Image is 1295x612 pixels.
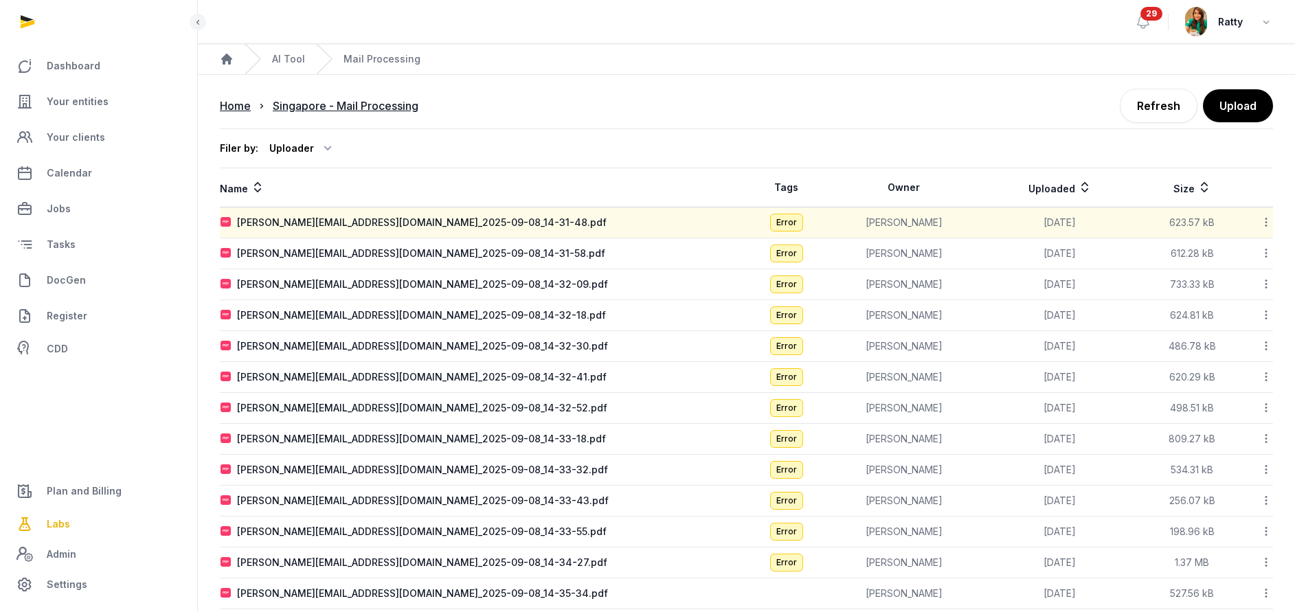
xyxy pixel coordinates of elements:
[770,214,803,231] span: Error
[237,247,605,260] div: [PERSON_NAME][EMAIL_ADDRESS][DOMAIN_NAME]_2025-09-08_14-31-58.pdf
[1203,89,1273,122] button: Upload
[221,588,232,599] img: pdf.svg
[221,310,232,321] img: pdf.svg
[826,207,981,238] td: [PERSON_NAME]
[198,44,1295,75] nav: Breadcrumb
[1138,269,1246,300] td: 733.33 kB
[770,492,803,510] span: Error
[220,168,747,207] th: Name
[47,165,92,181] span: Calendar
[770,306,803,324] span: Error
[770,523,803,541] span: Error
[47,93,109,110] span: Your entities
[221,372,232,383] img: pdf.svg
[220,98,251,114] div: Home
[47,576,87,593] span: Settings
[237,308,606,322] div: [PERSON_NAME][EMAIL_ADDRESS][DOMAIN_NAME]_2025-09-08_14-32-18.pdf
[47,272,86,288] span: DocGen
[11,85,186,118] a: Your entities
[237,216,607,229] div: [PERSON_NAME][EMAIL_ADDRESS][DOMAIN_NAME]_2025-09-08_14-31-48.pdf
[47,129,105,146] span: Your clients
[1044,278,1076,290] span: [DATE]
[221,341,232,352] img: pdf.svg
[237,587,608,600] div: [PERSON_NAME][EMAIL_ADDRESS][DOMAIN_NAME]_2025-09-08_14-35-34.pdf
[1044,402,1076,413] span: [DATE]
[826,455,981,486] td: [PERSON_NAME]
[1044,525,1076,537] span: [DATE]
[11,121,186,154] a: Your clients
[221,403,232,413] img: pdf.svg
[1044,247,1076,259] span: [DATE]
[1140,7,1162,21] span: 29
[221,279,232,290] img: pdf.svg
[770,275,803,293] span: Error
[1138,362,1246,393] td: 620.29 kB
[1138,238,1246,269] td: 612.28 kB
[770,368,803,386] span: Error
[826,424,981,455] td: [PERSON_NAME]
[237,463,608,477] div: [PERSON_NAME][EMAIL_ADDRESS][DOMAIN_NAME]_2025-09-08_14-33-32.pdf
[826,168,981,207] th: Owner
[826,238,981,269] td: [PERSON_NAME]
[770,337,803,355] span: Error
[1044,433,1076,444] span: [DATE]
[1218,14,1243,30] span: Ratty
[221,557,232,568] img: pdf.svg
[11,475,186,508] a: Plan and Billing
[1044,495,1076,506] span: [DATE]
[981,168,1138,207] th: Uploaded
[221,217,232,228] img: pdf.svg
[1138,547,1246,578] td: 1.37 MB
[11,299,186,332] a: Register
[826,486,981,517] td: [PERSON_NAME]
[826,393,981,424] td: [PERSON_NAME]
[273,98,418,114] div: Singapore - Mail Processing
[1138,331,1246,362] td: 486.78 kB
[220,89,747,122] nav: Breadcrumb
[269,137,336,159] div: Uploader
[1138,486,1246,517] td: 256.07 kB
[221,433,232,444] img: pdf.svg
[47,201,71,217] span: Jobs
[747,168,827,207] th: Tags
[237,556,607,569] div: [PERSON_NAME][EMAIL_ADDRESS][DOMAIN_NAME]_2025-09-08_14-34-27.pdf
[1138,578,1246,609] td: 527.56 kB
[1120,89,1197,123] a: Refresh
[11,228,186,261] a: Tasks
[47,308,87,324] span: Register
[220,141,258,155] div: Filer by:
[826,517,981,547] td: [PERSON_NAME]
[11,49,186,82] a: Dashboard
[1138,393,1246,424] td: 498.51 kB
[237,277,608,291] div: [PERSON_NAME][EMAIL_ADDRESS][DOMAIN_NAME]_2025-09-08_14-32-09.pdf
[770,461,803,479] span: Error
[237,339,608,353] div: [PERSON_NAME][EMAIL_ADDRESS][DOMAIN_NAME]_2025-09-08_14-32-30.pdf
[47,236,76,253] span: Tasks
[770,399,803,417] span: Error
[826,362,981,393] td: [PERSON_NAME]
[47,58,100,74] span: Dashboard
[11,508,186,541] a: Labs
[237,494,609,508] div: [PERSON_NAME][EMAIL_ADDRESS][DOMAIN_NAME]_2025-09-08_14-33-43.pdf
[1138,517,1246,547] td: 198.96 kB
[47,341,68,357] span: CDD
[1044,216,1076,228] span: [DATE]
[11,541,186,568] a: Admin
[11,264,186,297] a: DocGen
[221,464,232,475] img: pdf.svg
[1044,556,1076,568] span: [DATE]
[1138,424,1246,455] td: 809.27 kB
[237,525,607,539] div: [PERSON_NAME][EMAIL_ADDRESS][DOMAIN_NAME]_2025-09-08_14-33-55.pdf
[1044,464,1076,475] span: [DATE]
[826,331,981,362] td: [PERSON_NAME]
[237,370,607,384] div: [PERSON_NAME][EMAIL_ADDRESS][DOMAIN_NAME]_2025-09-08_14-32-41.pdf
[47,546,76,563] span: Admin
[47,483,122,499] span: Plan and Billing
[770,245,803,262] span: Error
[826,300,981,331] td: [PERSON_NAME]
[1138,207,1246,238] td: 623.57 kB
[237,401,607,415] div: [PERSON_NAME][EMAIL_ADDRESS][DOMAIN_NAME]_2025-09-08_14-32-52.pdf
[11,157,186,190] a: Calendar
[1044,587,1076,599] span: [DATE]
[1044,309,1076,321] span: [DATE]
